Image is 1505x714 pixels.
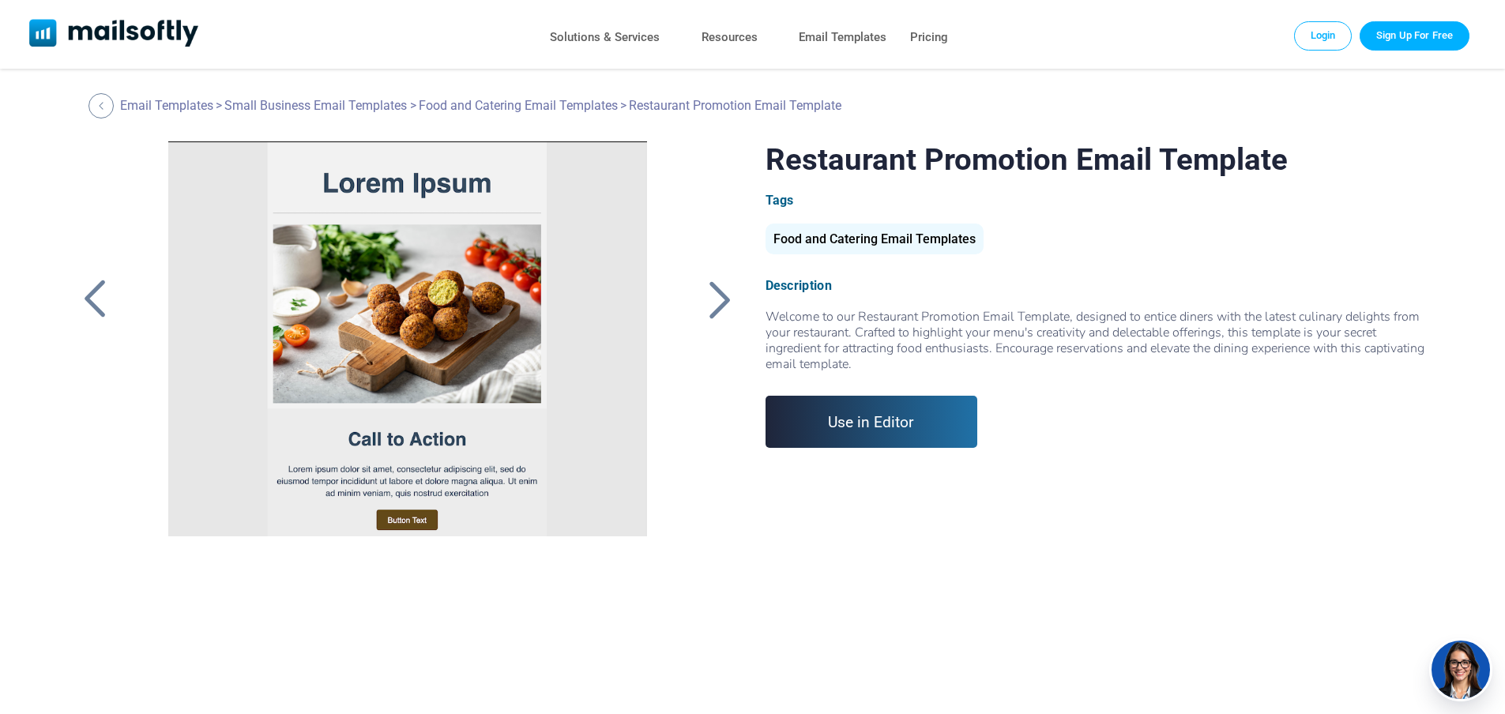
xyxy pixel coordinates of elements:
a: Solutions & Services [550,26,660,49]
a: Email Templates [120,98,213,113]
a: Mailsoftly [29,19,199,50]
a: Back [88,93,118,118]
a: Back [75,279,115,320]
div: Description [766,278,1430,293]
a: Pricing [910,26,948,49]
a: Food and Catering Email Templates [766,238,984,245]
a: Trial [1360,21,1469,50]
a: Restaurant Promotion Email Template [141,141,673,536]
a: Food and Catering Email Templates [419,98,618,113]
a: Resources [702,26,758,49]
h1: Restaurant Promotion Email Template [766,141,1430,177]
span: Welcome to our Restaurant Promotion Email Template, designed to entice diners with the latest cul... [766,308,1424,373]
a: Back [701,279,740,320]
div: Tags [766,193,1430,208]
a: Login [1294,21,1353,50]
a: Use in Editor [766,396,978,448]
a: Email Templates [799,26,886,49]
div: Food and Catering Email Templates [766,224,984,254]
a: Small Business Email Templates [224,98,407,113]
